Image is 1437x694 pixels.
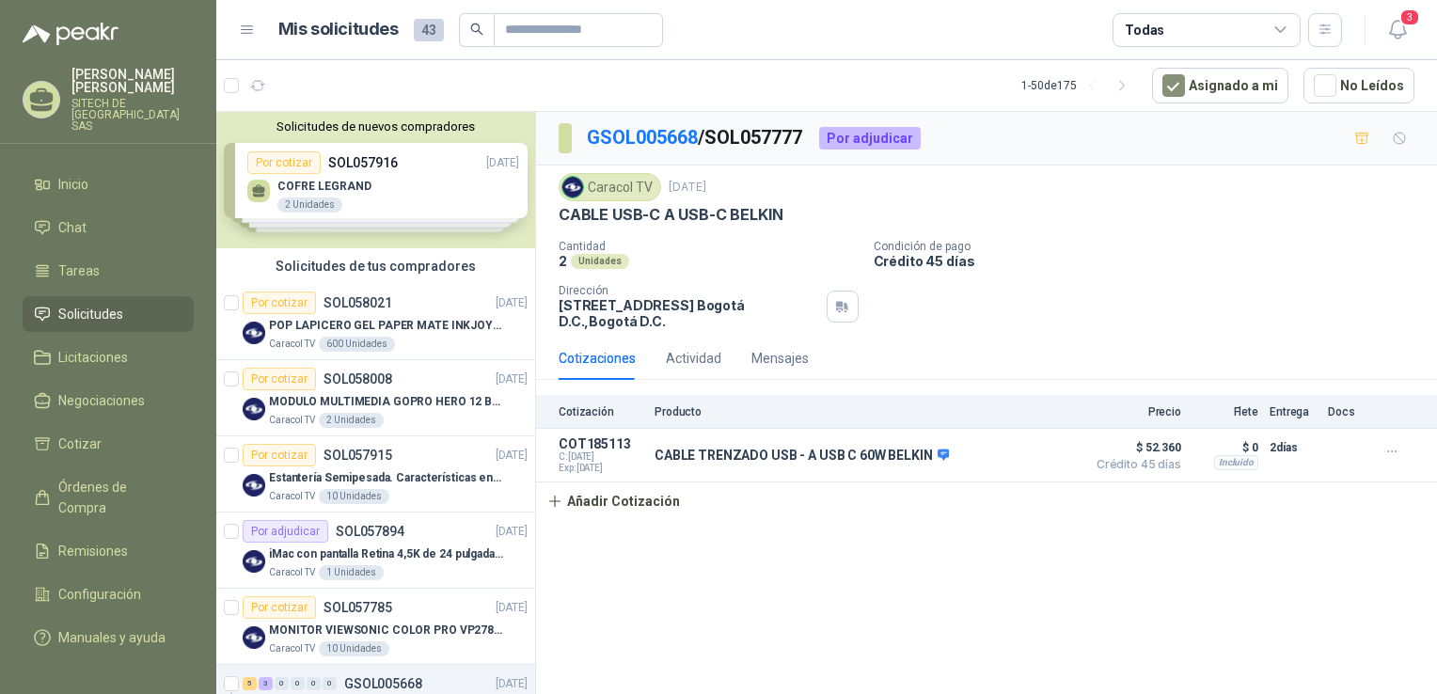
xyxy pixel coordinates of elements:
div: Caracol TV [559,173,661,201]
div: 0 [307,677,321,690]
a: Órdenes de Compra [23,469,194,526]
p: SOL057894 [336,525,404,538]
div: Unidades [571,254,629,269]
p: Caracol TV [269,413,315,428]
div: Mensajes [751,348,809,369]
p: [PERSON_NAME] [PERSON_NAME] [71,68,194,94]
span: Licitaciones [58,347,128,368]
p: MODULO MULTIMEDIA GOPRO HERO 12 BLACK [269,393,503,411]
span: 3 [1399,8,1420,26]
p: SOL057785 [324,601,392,614]
p: CABLE TRENZADO USB - A USB C 60W BELKIN [655,448,949,465]
button: 3 [1381,13,1414,47]
a: Cotizar [23,426,194,462]
a: Inicio [23,166,194,202]
p: Flete [1192,405,1258,418]
p: [DATE] [496,294,528,312]
span: search [470,23,483,36]
p: COT185113 [559,436,643,451]
div: Solicitudes de nuevos compradoresPor cotizarSOL057916[DATE] COFRE LEGRAND2 UnidadesPor cotizarSOL... [216,112,535,248]
div: 5 [243,677,257,690]
p: Caracol TV [269,565,315,580]
span: Remisiones [58,541,128,561]
span: Negociaciones [58,390,145,411]
p: SOL057915 [324,449,392,462]
p: Dirección [559,284,819,297]
img: Company Logo [243,322,265,344]
span: Tareas [58,260,100,281]
img: Company Logo [243,398,265,420]
a: GSOL005668 [587,126,698,149]
span: Solicitudes [58,304,123,324]
h1: Mis solicitudes [278,16,399,43]
div: Por cotizar [243,368,316,390]
p: / SOL057777 [587,123,804,152]
div: 0 [275,677,289,690]
p: Producto [655,405,1076,418]
span: C: [DATE] [559,451,643,463]
div: 600 Unidades [319,337,395,352]
p: Estantería Semipesada. Características en el adjunto [269,469,503,487]
img: Company Logo [243,550,265,573]
a: Configuración [23,576,194,612]
p: [DATE] [496,371,528,388]
p: iMac con pantalla Retina 4,5K de 24 pulgadas M4 [269,545,503,563]
p: Cantidad [559,240,859,253]
a: Manuales y ayuda [23,620,194,655]
p: SOL058021 [324,296,392,309]
button: Solicitudes de nuevos compradores [224,119,528,134]
div: 3 [259,677,273,690]
a: Licitaciones [23,339,194,375]
p: [DATE] [496,447,528,465]
p: Caracol TV [269,489,315,504]
a: Tareas [23,253,194,289]
p: [DATE] [669,179,706,197]
div: Por cotizar [243,596,316,619]
a: Por cotizarSOL058021[DATE] Company LogoPOP LAPICERO GEL PAPER MATE INKJOY 0.7 (Revisar el adjunto... [216,284,535,360]
a: Negociaciones [23,383,194,418]
img: Company Logo [562,177,583,197]
div: 1 - 50 de 175 [1021,71,1137,101]
p: CABLE USB-C A USB-C BELKIN [559,205,782,225]
a: Remisiones [23,533,194,569]
button: Asignado a mi [1152,68,1288,103]
div: 0 [291,677,305,690]
button: No Leídos [1303,68,1414,103]
p: MONITOR VIEWSONIC COLOR PRO VP2786-4K [269,622,503,639]
span: Órdenes de Compra [58,477,176,518]
p: Crédito 45 días [874,253,1430,269]
a: Por cotizarSOL058008[DATE] Company LogoMODULO MULTIMEDIA GOPRO HERO 12 BLACKCaracol TV2 Unidades [216,360,535,436]
a: Chat [23,210,194,245]
div: Solicitudes de tus compradores [216,248,535,284]
img: Company Logo [243,474,265,497]
a: Por cotizarSOL057915[DATE] Company LogoEstantería Semipesada. Características en el adjuntoCaraco... [216,436,535,513]
p: [DATE] [496,599,528,617]
span: $ 52.360 [1087,436,1181,459]
p: SOL058008 [324,372,392,386]
a: Solicitudes [23,296,194,332]
div: 10 Unidades [319,489,389,504]
span: 43 [414,19,444,41]
span: Chat [58,217,87,238]
div: Por adjudicar [819,127,921,150]
div: 1 Unidades [319,565,384,580]
div: Incluido [1214,455,1258,470]
span: Manuales y ayuda [58,627,166,648]
div: Cotizaciones [559,348,636,369]
span: Crédito 45 días [1087,459,1181,470]
img: Company Logo [243,626,265,649]
p: [DATE] [496,675,528,693]
div: Todas [1125,20,1164,40]
p: Docs [1328,405,1366,418]
div: Por cotizar [243,444,316,466]
div: Por adjudicar [243,520,328,543]
div: Por cotizar [243,292,316,314]
a: Por adjudicarSOL057894[DATE] Company LogoiMac con pantalla Retina 4,5K de 24 pulgadas M4Caracol T... [216,513,535,589]
div: 0 [323,677,337,690]
div: 10 Unidades [319,641,389,656]
p: [DATE] [496,523,528,541]
span: Configuración [58,584,141,605]
p: SITECH DE [GEOGRAPHIC_DATA] SAS [71,98,194,132]
img: Logo peakr [23,23,118,45]
p: $ 0 [1192,436,1258,459]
